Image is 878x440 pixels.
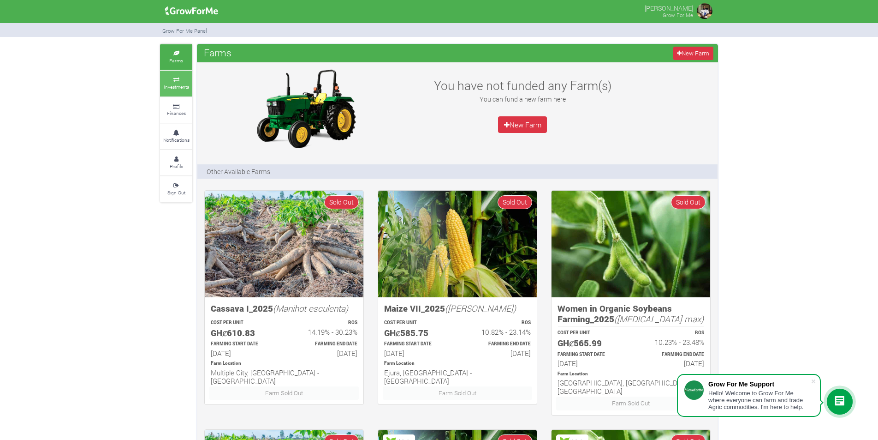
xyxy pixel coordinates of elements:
p: [PERSON_NAME] [645,2,693,13]
p: Estimated Farming Start Date [384,341,449,348]
a: Notifications [160,124,192,149]
p: Location of Farm [384,360,531,367]
h5: GHȼ565.99 [558,338,623,349]
h5: Cassava I_2025 [211,303,357,314]
img: growforme image [552,191,710,297]
p: COST PER UNIT [211,319,276,326]
p: Location of Farm [211,360,357,367]
h6: [DATE] [639,359,704,368]
h6: Ejura, [GEOGRAPHIC_DATA] - [GEOGRAPHIC_DATA] [384,368,531,385]
h6: [GEOGRAPHIC_DATA], [GEOGRAPHIC_DATA] - [GEOGRAPHIC_DATA] [558,379,704,395]
h6: [DATE] [466,349,531,357]
h6: [DATE] [558,359,623,368]
div: Grow For Me Support [708,380,811,388]
span: Sold Out [498,195,532,209]
img: growforme image [162,2,221,20]
small: Investments [164,84,189,90]
p: You can fund a new farm here [422,94,623,104]
small: Grow For Me [663,12,693,18]
small: Sign Out [167,189,185,196]
small: Farms [169,57,183,64]
h6: [DATE] [292,349,357,357]
h5: Maize VII_2025 [384,303,531,314]
p: Estimated Farming Start Date [558,351,623,358]
div: Hello! Welcome to Grow For Me where everyone can farm and trade Agric commodities. I'm here to help. [708,390,811,410]
h6: [DATE] [384,349,449,357]
i: (Manihot esculenta) [273,302,348,314]
i: ([PERSON_NAME]) [445,302,516,314]
a: Investments [160,71,192,96]
p: COST PER UNIT [558,330,623,337]
p: Estimated Farming End Date [292,341,357,348]
a: Profile [160,150,192,175]
span: Farms [202,43,234,62]
p: ROS [639,330,704,337]
h6: 10.82% - 23.14% [466,328,531,336]
span: Sold Out [324,195,359,209]
a: Sign Out [160,176,192,202]
p: Location of Farm [558,371,704,378]
h5: GHȼ585.75 [384,328,449,338]
small: Grow For Me Panel [162,27,207,34]
p: Estimated Farming End Date [466,341,531,348]
a: New Farm [498,116,547,133]
h6: [DATE] [211,349,276,357]
img: growforme image [695,2,714,20]
p: Estimated Farming End Date [639,351,704,358]
span: Sold Out [671,195,706,209]
p: ROS [292,319,357,326]
small: Finances [167,110,186,116]
p: Estimated Farming Start Date [211,341,276,348]
h6: Multiple City, [GEOGRAPHIC_DATA] - [GEOGRAPHIC_DATA] [211,368,357,385]
small: Notifications [163,137,190,143]
img: growforme image [248,67,363,150]
a: New Farm [673,47,713,60]
h3: You have not funded any Farm(s) [422,78,623,93]
p: ROS [466,319,531,326]
p: COST PER UNIT [384,319,449,326]
p: Other Available Farms [207,167,270,176]
h5: GHȼ610.83 [211,328,276,338]
img: growforme image [378,191,537,297]
h6: 10.23% - 23.48% [639,338,704,346]
a: Finances [160,97,192,123]
a: Farms [160,44,192,70]
h6: 14.19% - 30.23% [292,328,357,336]
small: Profile [170,163,183,169]
i: ([MEDICAL_DATA] max) [614,313,704,325]
img: growforme image [205,191,363,297]
h5: Women in Organic Soybeans Farming_2025 [558,303,704,324]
